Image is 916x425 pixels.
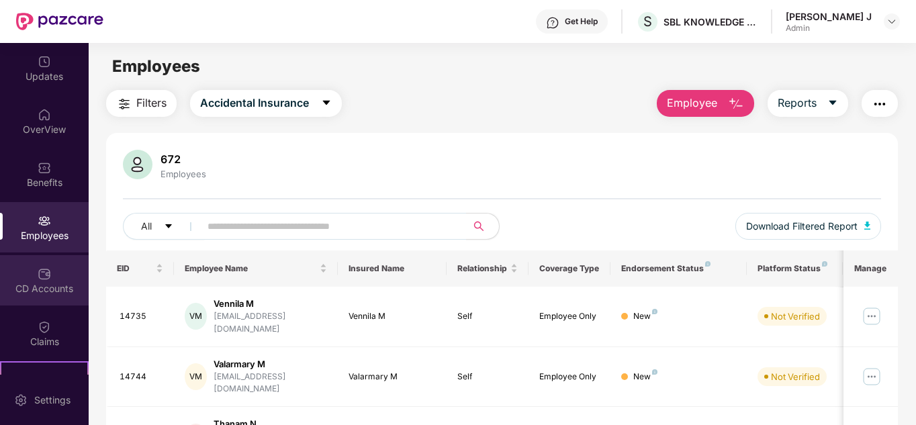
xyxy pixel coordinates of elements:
[843,250,898,287] th: Manage
[663,15,758,28] div: SBL KNOWLEDGE SERVICES PRIVATE LIMITED
[768,90,848,117] button: Reportscaret-down
[174,250,338,287] th: Employee Name
[141,219,152,234] span: All
[466,213,500,240] button: search
[746,219,858,234] span: Download Filtered Report
[786,23,872,34] div: Admin
[643,13,652,30] span: S
[771,370,820,383] div: Not Verified
[106,250,175,287] th: EID
[136,95,167,111] span: Filters
[123,213,205,240] button: Allcaret-down
[14,393,28,407] img: svg+xml;base64,PHN2ZyBpZD0iU2V0dGluZy0yMHgyMCIgeG1sbnM9Imh0dHA6Ly93d3cudzMub3JnLzIwMDAvc3ZnIiB3aW...
[728,96,744,112] img: svg+xml;base64,PHN2ZyB4bWxucz0iaHR0cDovL3d3dy53My5vcmcvMjAwMC9zdmciIHhtbG5zOnhsaW5rPSJodHRwOi8vd3...
[38,55,51,68] img: svg+xml;base64,PHN2ZyBpZD0iVXBkYXRlZCIgeG1sbnM9Imh0dHA6Ly93d3cudzMub3JnLzIwMDAvc3ZnIiB3aWR0aD0iMj...
[652,369,657,375] img: svg+xml;base64,PHN2ZyB4bWxucz0iaHR0cDovL3d3dy53My5vcmcvMjAwMC9zdmciIHdpZHRoPSI4IiBoZWlnaHQ9IjgiIH...
[214,358,327,371] div: Valarmary M
[565,16,598,27] div: Get Help
[214,310,327,336] div: [EMAIL_ADDRESS][DOMAIN_NAME]
[621,263,736,274] div: Endorsement Status
[466,221,492,232] span: search
[864,222,871,230] img: svg+xml;base64,PHN2ZyB4bWxucz0iaHR0cDovL3d3dy53My5vcmcvMjAwMC9zdmciIHhtbG5zOnhsaW5rPSJodHRwOi8vd3...
[886,16,897,27] img: svg+xml;base64,PHN2ZyBpZD0iRHJvcGRvd24tMzJ4MzIiIHhtbG5zPSJodHRwOi8vd3d3LnczLm9yZy8yMDAwL3N2ZyIgd2...
[38,373,51,387] img: svg+xml;base64,PHN2ZyB4bWxucz0iaHR0cDovL3d3dy53My5vcmcvMjAwMC9zdmciIHdpZHRoPSIyMSIgaGVpZ2h0PSIyMC...
[827,97,838,109] span: caret-down
[657,90,754,117] button: Employee
[158,169,209,179] div: Employees
[164,222,173,232] span: caret-down
[546,16,559,30] img: svg+xml;base64,PHN2ZyBpZD0iSGVscC0zMngzMiIgeG1sbnM9Imh0dHA6Ly93d3cudzMub3JnLzIwMDAvc3ZnIiB3aWR0aD...
[16,13,103,30] img: New Pazcare Logo
[861,366,882,387] img: manageButton
[786,10,872,23] div: [PERSON_NAME] J
[539,310,600,323] div: Employee Only
[214,371,327,396] div: [EMAIL_ADDRESS][DOMAIN_NAME]
[321,97,332,109] span: caret-down
[758,263,831,274] div: Platform Status
[778,95,817,111] span: Reports
[38,161,51,175] img: svg+xml;base64,PHN2ZyBpZD0iQmVuZWZpdHMiIHhtbG5zPSJodHRwOi8vd3d3LnczLm9yZy8yMDAwL3N2ZyIgd2lkdGg9Ij...
[185,263,317,274] span: Employee Name
[447,250,529,287] th: Relationship
[38,214,51,228] img: svg+xml;base64,PHN2ZyBpZD0iRW1wbG95ZWVzIiB4bWxucz0iaHR0cDovL3d3dy53My5vcmcvMjAwMC9zdmciIHdpZHRoPS...
[771,310,820,323] div: Not Verified
[633,371,657,383] div: New
[200,95,309,111] span: Accidental Insurance
[652,309,657,314] img: svg+xml;base64,PHN2ZyB4bWxucz0iaHR0cDovL3d3dy53My5vcmcvMjAwMC9zdmciIHdpZHRoPSI4IiBoZWlnaHQ9IjgiIH...
[667,95,717,111] span: Employee
[457,263,508,274] span: Relationship
[38,267,51,281] img: svg+xml;base64,PHN2ZyBpZD0iQ0RfQWNjb3VudHMiIGRhdGEtbmFtZT0iQ0QgQWNjb3VudHMiIHhtbG5zPSJodHRwOi8vd3...
[120,371,164,383] div: 14744
[214,297,327,310] div: Vennila M
[123,150,152,179] img: svg+xml;base64,PHN2ZyB4bWxucz0iaHR0cDovL3d3dy53My5vcmcvMjAwMC9zdmciIHhtbG5zOnhsaW5rPSJodHRwOi8vd3...
[539,371,600,383] div: Employee Only
[529,250,610,287] th: Coverage Type
[112,56,200,76] span: Employees
[338,250,447,287] th: Insured Name
[190,90,342,117] button: Accidental Insurancecaret-down
[872,96,888,112] img: svg+xml;base64,PHN2ZyB4bWxucz0iaHR0cDovL3d3dy53My5vcmcvMjAwMC9zdmciIHdpZHRoPSIyNCIgaGVpZ2h0PSIyNC...
[349,371,437,383] div: Valarmary M
[185,303,207,330] div: VM
[158,152,209,166] div: 672
[38,108,51,122] img: svg+xml;base64,PHN2ZyBpZD0iSG9tZSIgeG1sbnM9Imh0dHA6Ly93d3cudzMub3JnLzIwMDAvc3ZnIiB3aWR0aD0iMjAiIG...
[861,305,882,327] img: manageButton
[116,96,132,112] img: svg+xml;base64,PHN2ZyB4bWxucz0iaHR0cDovL3d3dy53My5vcmcvMjAwMC9zdmciIHdpZHRoPSIyNCIgaGVpZ2h0PSIyNC...
[106,90,177,117] button: Filters
[117,263,154,274] span: EID
[457,310,518,323] div: Self
[633,310,657,323] div: New
[120,310,164,323] div: 14735
[705,261,711,267] img: svg+xml;base64,PHN2ZyB4bWxucz0iaHR0cDovL3d3dy53My5vcmcvMjAwMC9zdmciIHdpZHRoPSI4IiBoZWlnaHQ9IjgiIH...
[735,213,882,240] button: Download Filtered Report
[349,310,437,323] div: Vennila M
[457,371,518,383] div: Self
[30,393,75,407] div: Settings
[38,320,51,334] img: svg+xml;base64,PHN2ZyBpZD0iQ2xhaW0iIHhtbG5zPSJodHRwOi8vd3d3LnczLm9yZy8yMDAwL3N2ZyIgd2lkdGg9IjIwIi...
[185,363,207,390] div: VM
[822,261,827,267] img: svg+xml;base64,PHN2ZyB4bWxucz0iaHR0cDovL3d3dy53My5vcmcvMjAwMC9zdmciIHdpZHRoPSI4IiBoZWlnaHQ9IjgiIH...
